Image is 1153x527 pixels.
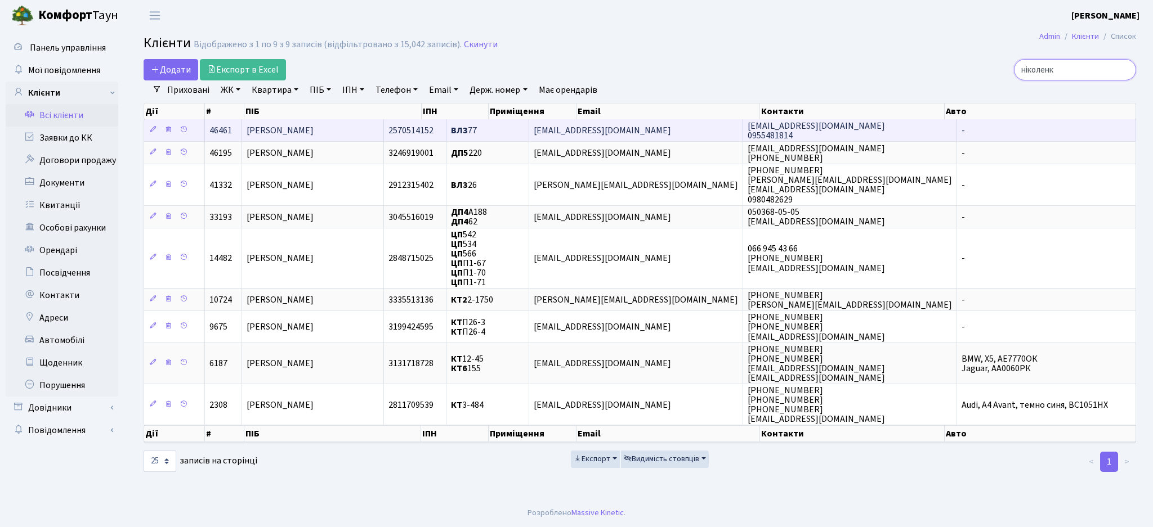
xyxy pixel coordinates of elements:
[247,399,314,411] span: [PERSON_NAME]
[748,206,885,228] span: 050368-05-05 [EMAIL_ADDRESS][DOMAIN_NAME]
[451,206,468,218] b: ДП4
[945,425,1136,442] th: Авто
[305,80,336,100] a: ПІБ
[962,147,965,159] span: -
[6,217,118,239] a: Особові рахунки
[451,316,462,328] b: КТ
[451,206,487,228] span: А188 62
[962,353,1038,375] span: BMW, X5, АЕ7770ОК Jaguar, АА0060РК
[1099,30,1136,43] li: Список
[1100,452,1118,472] a: 1
[962,321,965,334] span: -
[465,80,531,100] a: Держ. номер
[388,399,434,411] span: 2811709539
[534,124,671,137] span: [EMAIL_ADDRESS][DOMAIN_NAME]
[451,215,468,228] b: ДП4
[451,247,463,260] b: ЦП
[6,194,118,217] a: Квитанції
[451,399,462,411] b: КТ
[6,172,118,194] a: Документи
[1071,9,1139,22] a: [PERSON_NAME]
[748,384,885,425] span: [PHONE_NUMBER] [PHONE_NUMBER] [PHONE_NUMBER] [EMAIL_ADDRESS][DOMAIN_NAME]
[6,149,118,172] a: Договори продажу
[451,326,462,338] b: КТ
[451,238,463,250] b: ЦП
[451,257,463,269] b: ЦП
[6,82,118,104] a: Клієнти
[451,124,477,137] span: 77
[6,329,118,352] a: Автомобілі
[6,397,118,419] a: Довідники
[209,211,232,223] span: 33193
[209,294,232,306] span: 10724
[388,147,434,159] span: 3246919001
[205,103,244,119] th: #
[209,124,232,137] span: 46461
[962,399,1108,411] span: Audi, A4 Avant, темно синя, ВС1051НХ
[624,453,699,465] span: Видимість стовпців
[28,64,100,76] span: Мої повідомлення
[748,242,885,274] span: 066 945 43 66 [PHONE_NUMBER] [EMAIL_ADDRESS][DOMAIN_NAME]
[451,294,493,306] span: 2-1750
[962,211,965,223] span: -
[571,451,620,468] button: Експорт
[205,425,244,442] th: #
[1072,30,1099,42] a: Клієнти
[621,451,709,468] button: Видимість стовпців
[748,164,952,205] span: [PHONE_NUMBER] [PERSON_NAME][EMAIL_ADDRESS][DOMAIN_NAME] [EMAIL_ADDRESS][DOMAIN_NAME] 0980482629
[388,179,434,191] span: 2912315402
[209,253,232,265] span: 14482
[209,179,232,191] span: 41332
[451,179,477,191] span: 26
[244,103,421,119] th: ПІБ
[247,253,314,265] span: [PERSON_NAME]
[247,321,314,334] span: [PERSON_NAME]
[144,103,205,119] th: Дії
[247,211,314,223] span: [PERSON_NAME]
[151,64,191,76] span: Додати
[1039,30,1060,42] a: Admin
[209,147,232,159] span: 46195
[144,451,176,472] select: записів на сторінці
[194,39,462,50] div: Відображено з 1 по 9 з 9 записів (відфільтровано з 15,042 записів).
[144,59,198,80] a: Додати
[209,357,227,370] span: 6187
[962,124,965,137] span: -
[38,6,92,24] b: Комфорт
[1014,59,1136,80] input: Пошук...
[388,124,434,137] span: 2570514152
[451,353,484,375] span: 12-45 155
[576,103,760,119] th: Email
[6,104,118,127] a: Всі клієнти
[451,147,482,159] span: 220
[388,294,434,306] span: 3335513136
[451,267,463,279] b: ЦП
[534,321,671,334] span: [EMAIL_ADDRESS][DOMAIN_NAME]
[451,228,486,289] span: 542 534 566 П1-67 П1-70 П1-71
[11,4,34,27] img: logo.png
[6,374,118,397] a: Порушення
[534,357,671,370] span: [EMAIL_ADDRESS][DOMAIN_NAME]
[748,311,885,343] span: [PHONE_NUMBER] [PHONE_NUMBER] [EMAIL_ADDRESS][DOMAIN_NAME]
[6,239,118,262] a: Орендарі
[247,179,314,191] span: [PERSON_NAME]
[574,453,610,465] span: Експорт
[6,284,118,307] a: Контакти
[338,80,369,100] a: ІПН
[451,399,484,411] span: 3-484
[748,289,952,311] span: [PHONE_NUMBER] [PERSON_NAME][EMAIL_ADDRESS][DOMAIN_NAME]
[144,33,191,53] span: Клієнти
[6,419,118,442] a: Повідомлення
[30,42,106,54] span: Панель управління
[451,353,462,365] b: КТ
[144,425,205,442] th: Дії
[748,120,885,142] span: [EMAIL_ADDRESS][DOMAIN_NAME] 0955481814
[247,294,314,306] span: [PERSON_NAME]
[451,228,463,241] b: ЦП
[962,253,965,265] span: -
[451,179,468,191] b: ВЛ3
[424,80,463,100] a: Email
[247,80,303,100] a: Квартира
[6,262,118,284] a: Посвідчення
[6,59,118,82] a: Мої повідомлення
